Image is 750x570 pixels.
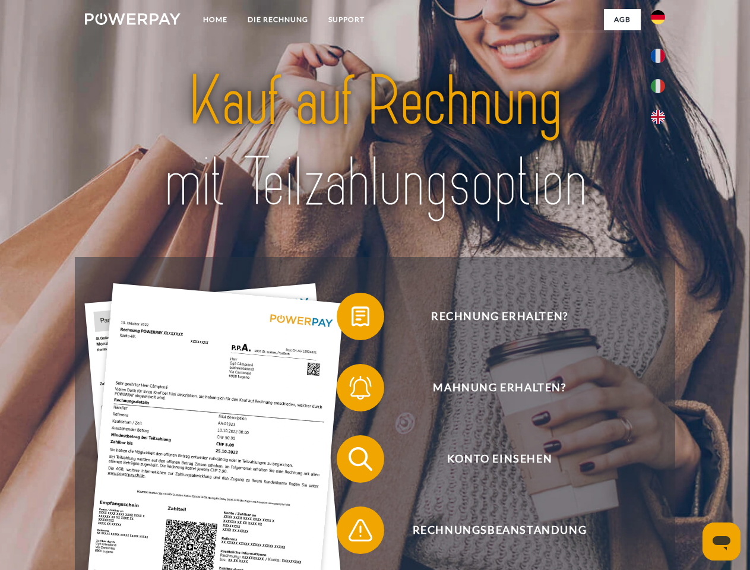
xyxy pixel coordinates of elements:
[238,9,318,30] a: DIE RECHNUNG
[651,10,665,24] img: de
[354,506,645,554] span: Rechnungsbeanstandung
[318,9,375,30] a: SUPPORT
[702,522,740,560] iframe: Schaltfläche zum Öffnen des Messaging-Fensters
[337,293,645,340] button: Rechnung erhalten?
[193,9,238,30] a: Home
[651,49,665,63] img: fr
[346,373,375,403] img: qb_bell.svg
[337,364,645,411] button: Mahnung erhalten?
[651,79,665,93] img: it
[481,30,641,51] a: AGB (Kauf auf Rechnung)
[346,302,375,331] img: qb_bill.svg
[604,9,641,30] a: agb
[113,57,637,227] img: title-powerpay_de.svg
[346,444,375,474] img: qb_search.svg
[651,110,665,124] img: en
[85,13,181,25] img: logo-powerpay-white.svg
[337,506,645,554] button: Rechnungsbeanstandung
[337,435,645,483] button: Konto einsehen
[354,293,645,340] span: Rechnung erhalten?
[354,435,645,483] span: Konto einsehen
[354,364,645,411] span: Mahnung erhalten?
[346,515,375,545] img: qb_warning.svg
